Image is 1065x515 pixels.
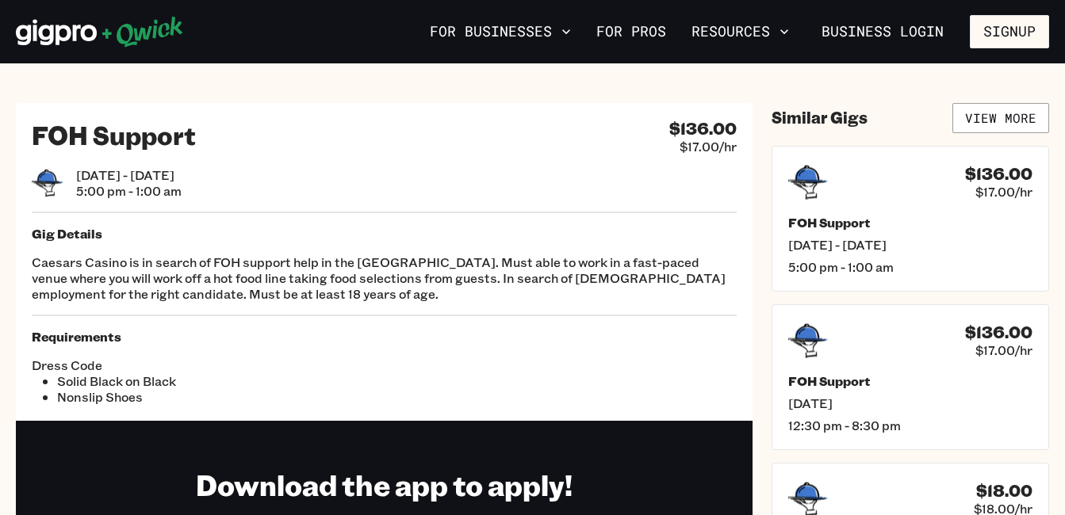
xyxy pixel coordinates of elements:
[32,119,196,151] h2: FOH Support
[772,108,868,128] h4: Similar Gigs
[970,15,1049,48] button: Signup
[32,329,737,345] h5: Requirements
[57,389,385,405] li: Nonslip Shoes
[590,18,672,45] a: For Pros
[975,184,1032,200] span: $17.00/hr
[952,103,1049,133] a: View More
[788,373,1032,389] h5: FOH Support
[76,183,182,199] span: 5:00 pm - 1:00 am
[975,342,1032,358] span: $17.00/hr
[788,395,1032,411] span: [DATE]
[680,139,737,154] span: $17.00/hr
[32,254,737,302] p: Caesars Casino is in search of FOH support help in the [GEOGRAPHIC_DATA]. Must able to work in a ...
[76,167,182,183] span: [DATE] - [DATE]
[808,15,957,48] a: Business Login
[788,215,1032,231] h5: FOH Support
[788,418,1032,433] span: 12:30 pm - 8:30 pm
[772,146,1049,292] a: $136.00$17.00/hrFOH Support[DATE] - [DATE]5:00 pm - 1:00 am
[423,18,577,45] button: For Businesses
[196,467,573,502] h1: Download the app to apply!
[976,481,1032,501] h4: $18.00
[669,119,737,139] h4: $136.00
[32,226,737,242] h5: Gig Details
[788,237,1032,253] span: [DATE] - [DATE]
[772,304,1049,450] a: $136.00$17.00/hrFOH Support[DATE]12:30 pm - 8:30 pm
[57,373,385,389] li: Solid Black on Black
[788,259,1032,275] span: 5:00 pm - 1:00 am
[965,164,1032,184] h4: $136.00
[32,357,385,373] span: Dress Code
[965,322,1032,342] h4: $136.00
[685,18,795,45] button: Resources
